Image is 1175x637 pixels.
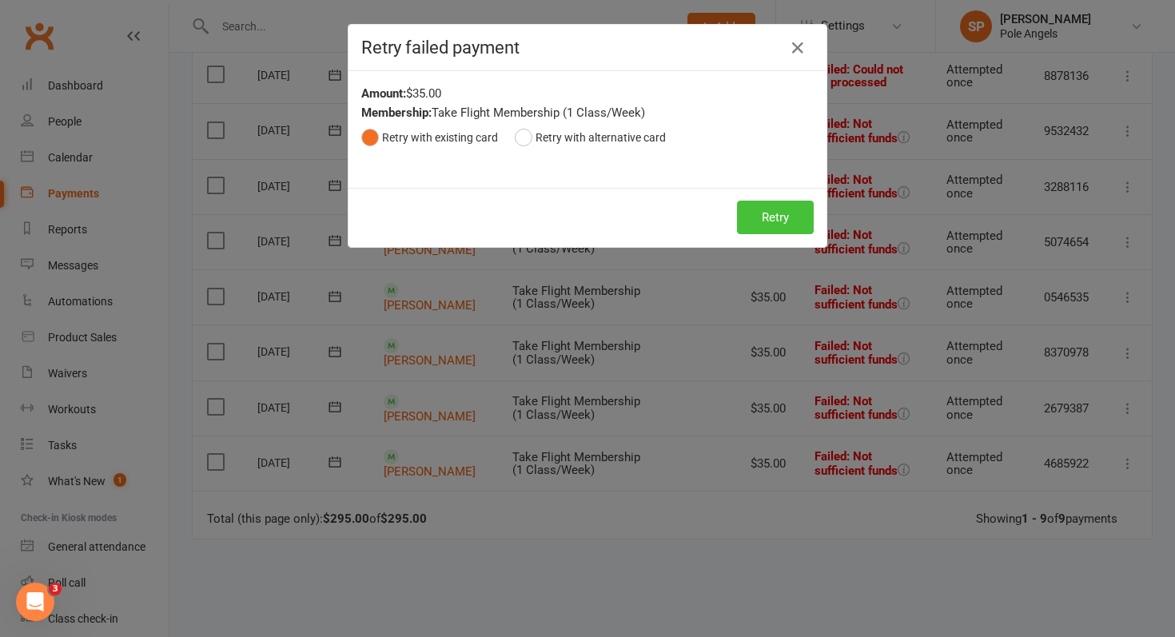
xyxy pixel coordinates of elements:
div: $35.00 [361,84,814,103]
button: Retry with existing card [361,122,498,153]
div: Take Flight Membership (1 Class/Week) [361,103,814,122]
h4: Retry failed payment [361,38,814,58]
button: Retry [737,201,814,234]
iframe: Intercom live chat [16,583,54,621]
strong: Amount: [361,86,406,101]
button: Retry with alternative card [515,122,666,153]
span: 3 [49,583,62,595]
button: Close [785,35,811,61]
strong: Membership: [361,106,432,120]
